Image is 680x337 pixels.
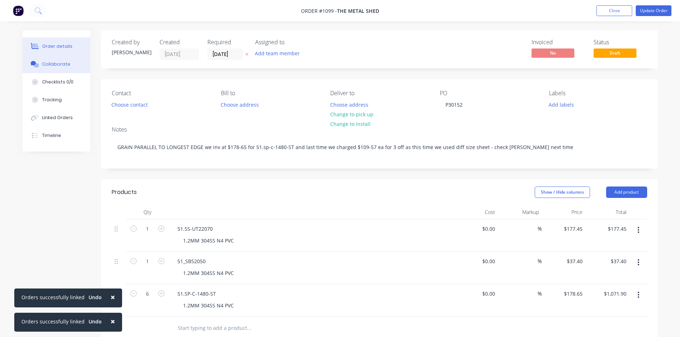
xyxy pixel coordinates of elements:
div: Checklists 0/0 [42,79,74,85]
span: Order #1099 - [301,7,337,14]
span: THE METAL SHED [337,7,379,14]
div: GRAIN PARALLEL TO LONGEST EDGE we inv at $178-65 for 51.sp-c-1480-ST and last time we charged $10... [112,136,647,158]
button: Add team member [251,48,303,58]
div: Markup [498,205,542,219]
div: Timeline [42,132,61,139]
div: Contact [112,90,210,97]
span: × [111,316,115,326]
span: % [538,225,542,233]
span: × [111,292,115,302]
div: Qty [126,205,169,219]
div: 1.2MM 304SS N4 PVC [177,300,240,311]
div: Price [542,205,586,219]
div: P30152 [440,99,468,110]
button: Tracking [22,91,90,109]
div: Created by [112,39,151,46]
div: Labels [549,90,647,97]
button: Add labels [545,99,578,109]
button: Change to pick up [326,109,377,119]
div: 1.2MM 304SS N4 PVC [177,235,240,246]
button: Order details [22,37,90,55]
div: Orders successfully linked [21,318,85,325]
div: Notes [112,126,647,133]
button: Close [104,289,122,306]
input: Start typing to add a product... [177,321,320,335]
button: Undo [85,292,106,303]
span: % [538,257,542,265]
div: Status [594,39,647,46]
div: Assigned to [255,39,327,46]
button: Undo [85,316,106,327]
button: Add product [606,187,647,198]
span: Draft [594,48,636,57]
button: Close [104,313,122,330]
div: PO [440,90,538,97]
div: Bill to [221,90,319,97]
div: Orders successfully linked [21,293,85,301]
div: Total [585,205,629,219]
div: 51.SS-UT22070 [172,224,218,234]
div: Required [207,39,247,46]
span: % [538,290,542,298]
div: Tracking [42,97,62,103]
button: Timeline [22,127,90,144]
span: No [532,48,574,57]
button: Update Order [636,5,671,16]
button: Change to install [326,119,374,129]
div: Linked Orders [42,114,73,121]
button: Linked Orders [22,109,90,127]
button: Show / Hide columns [535,187,590,198]
button: Choose address [217,99,263,109]
img: Factory [13,5,24,16]
div: Cost [454,205,498,219]
div: Order details [42,43,72,50]
div: 51.SP-C-1480-ST [172,289,222,299]
button: Choose contact [107,99,151,109]
div: Invoiced [532,39,585,46]
button: Add team member [255,48,304,58]
div: Collaborate [42,61,70,67]
div: [PERSON_NAME] [112,48,151,56]
div: Products [112,188,137,196]
button: Close [596,5,632,16]
button: Checklists 0/0 [22,73,90,91]
div: Deliver to [330,90,428,97]
div: 51_SBS2050 [172,256,211,266]
button: Choose address [326,99,372,109]
div: Created [160,39,199,46]
button: Collaborate [22,55,90,73]
div: 1.2MM 304SS N4 PVC [177,268,240,278]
